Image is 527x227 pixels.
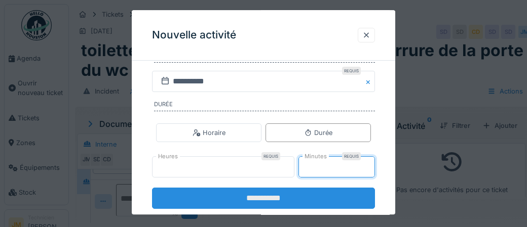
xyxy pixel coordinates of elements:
[342,152,361,160] div: Requis
[193,128,225,138] div: Horaire
[154,100,375,111] label: Durée
[261,152,280,160] div: Requis
[304,128,332,138] div: Durée
[156,152,180,161] label: Heures
[154,52,375,63] label: Date
[342,67,361,75] div: Requis
[152,29,236,41] h3: Nouvelle activité
[303,152,329,161] label: Minutes
[364,71,375,92] button: Close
